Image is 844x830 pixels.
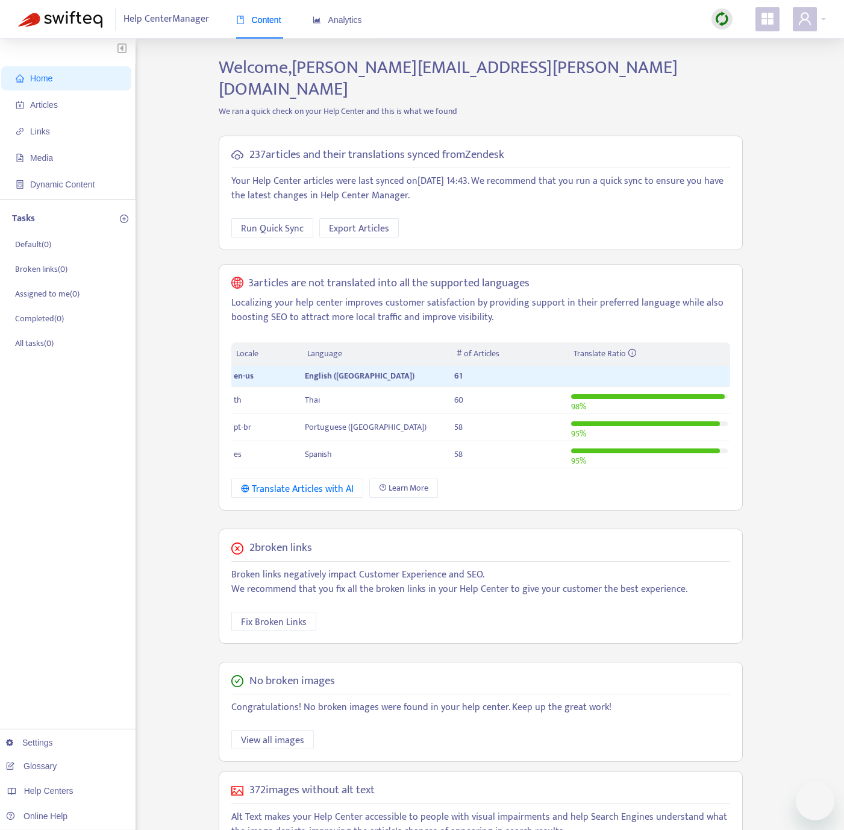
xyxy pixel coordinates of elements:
[30,153,53,163] span: Media
[574,347,725,360] div: Translate Ratio
[454,420,463,434] span: 58
[234,420,251,434] span: pt-br
[241,482,354,497] div: Translate Articles with AI
[248,277,530,291] h5: 3 articles are not translated into all the supported languages
[6,761,57,771] a: Glossary
[305,393,320,407] span: Thai
[231,296,730,325] p: Localizing your help center improves customer satisfaction by providing support in their preferre...
[6,738,53,747] a: Settings
[231,612,316,631] button: Fix Broken Links
[16,180,24,189] span: container
[313,15,362,25] span: Analytics
[231,277,243,291] span: global
[30,100,58,110] span: Articles
[798,11,812,26] span: user
[15,263,67,275] p: Broken links ( 0 )
[210,105,752,118] p: We ran a quick check on your Help Center and this is what we found
[305,420,427,434] span: Portuguese ([GEOGRAPHIC_DATA])
[236,15,281,25] span: Content
[241,221,304,236] span: Run Quick Sync
[249,541,312,555] h5: 2 broken links
[231,149,243,161] span: cloud-sync
[234,447,242,461] span: es
[30,127,50,136] span: Links
[15,337,54,350] p: All tasks ( 0 )
[302,342,452,366] th: Language
[454,369,463,383] span: 61
[15,312,64,325] p: Completed ( 0 )
[123,8,209,31] span: Help Center Manager
[231,730,314,749] button: View all images
[241,615,307,630] span: Fix Broken Links
[15,238,51,251] p: Default ( 0 )
[319,218,399,237] button: Export Articles
[571,400,586,413] span: 98 %
[219,52,678,104] span: Welcome, [PERSON_NAME][EMAIL_ADDRESS][PERSON_NAME][DOMAIN_NAME]
[305,369,414,383] span: English ([GEOGRAPHIC_DATA])
[796,782,834,820] iframe: Button to launch messaging window
[234,369,254,383] span: en-us
[241,733,304,748] span: View all images
[236,16,245,24] span: book
[30,180,95,189] span: Dynamic Content
[12,212,35,226] p: Tasks
[16,74,24,83] span: home
[231,479,363,498] button: Translate Articles with AI
[234,393,242,407] span: th
[231,218,313,237] button: Run Quick Sync
[231,342,302,366] th: Locale
[16,101,24,109] span: account-book
[231,174,730,203] p: Your Help Center articles were last synced on [DATE] 14:43 . We recommend that you run a quick sy...
[24,786,73,796] span: Help Centers
[231,785,243,797] span: picture
[313,16,321,24] span: area-chart
[231,568,730,597] p: Broken links negatively impact Customer Experience and SEO. We recommend that you fix all the bro...
[30,74,52,83] span: Home
[454,447,463,461] span: 58
[15,288,80,300] p: Assigned to me ( 0 )
[714,11,730,27] img: sync.dc5367851b00ba804db3.png
[18,11,102,28] img: Swifteq
[760,11,775,26] span: appstore
[249,674,335,688] h5: No broken images
[571,454,586,468] span: 95 %
[452,342,568,366] th: # of Articles
[16,154,24,162] span: file-image
[389,482,428,495] span: Learn More
[369,479,438,498] a: Learn More
[231,542,243,555] span: close-circle
[249,784,375,797] h5: 372 images without alt text
[231,700,730,715] p: Congratulations! No broken images were found in your help center. Keep up the great work!
[249,148,504,162] h5: 237 articles and their translations synced from Zendesk
[16,127,24,136] span: link
[329,221,389,236] span: Export Articles
[305,447,332,461] span: Spanish
[6,811,67,821] a: Online Help
[454,393,463,407] span: 60
[231,675,243,687] span: check-circle
[120,215,128,223] span: plus-circle
[571,427,586,441] span: 95 %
